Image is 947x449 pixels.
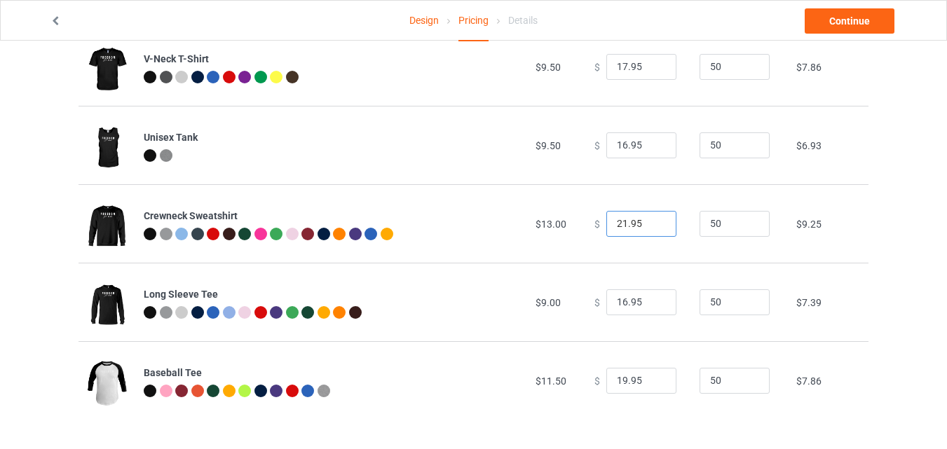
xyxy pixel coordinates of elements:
[409,1,439,40] a: Design
[536,140,561,151] span: $9.50
[536,375,566,387] span: $11.50
[796,375,822,387] span: $7.86
[536,297,561,308] span: $9.00
[458,1,489,41] div: Pricing
[318,385,330,397] img: heather_texture.png
[536,62,561,73] span: $9.50
[594,218,600,229] span: $
[144,289,218,300] b: Long Sleeve Tee
[144,367,202,378] b: Baseball Tee
[796,219,822,230] span: $9.25
[594,296,600,308] span: $
[144,53,209,64] b: V-Neck T-Shirt
[160,149,172,162] img: heather_texture.png
[805,8,894,34] a: Continue
[796,297,822,308] span: $7.39
[594,61,600,72] span: $
[144,210,238,221] b: Crewneck Sweatshirt
[536,219,566,230] span: $13.00
[594,375,600,386] span: $
[796,140,822,151] span: $6.93
[796,62,822,73] span: $7.86
[144,132,198,143] b: Unisex Tank
[508,1,538,40] div: Details
[594,139,600,151] span: $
